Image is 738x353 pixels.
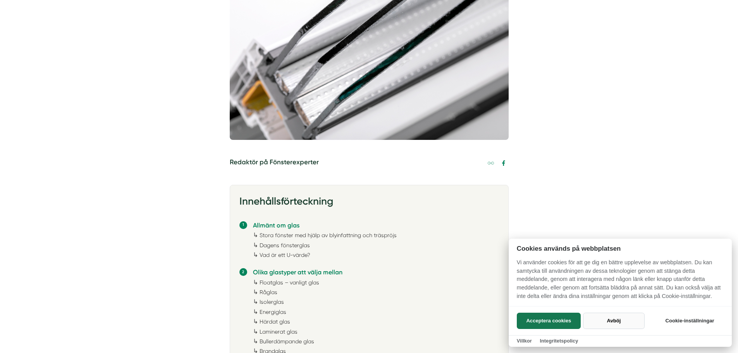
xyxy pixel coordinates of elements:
[509,258,732,306] p: Vi använder cookies för att ge dig en bättre upplevelse av webbplatsen. Du kan samtycka till anvä...
[517,338,532,344] a: Villkor
[656,313,724,329] button: Cookie-inställningar
[583,313,645,329] button: Avböj
[540,338,578,344] a: Integritetspolicy
[517,313,581,329] button: Acceptera cookies
[509,245,732,252] h2: Cookies används på webbplatsen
